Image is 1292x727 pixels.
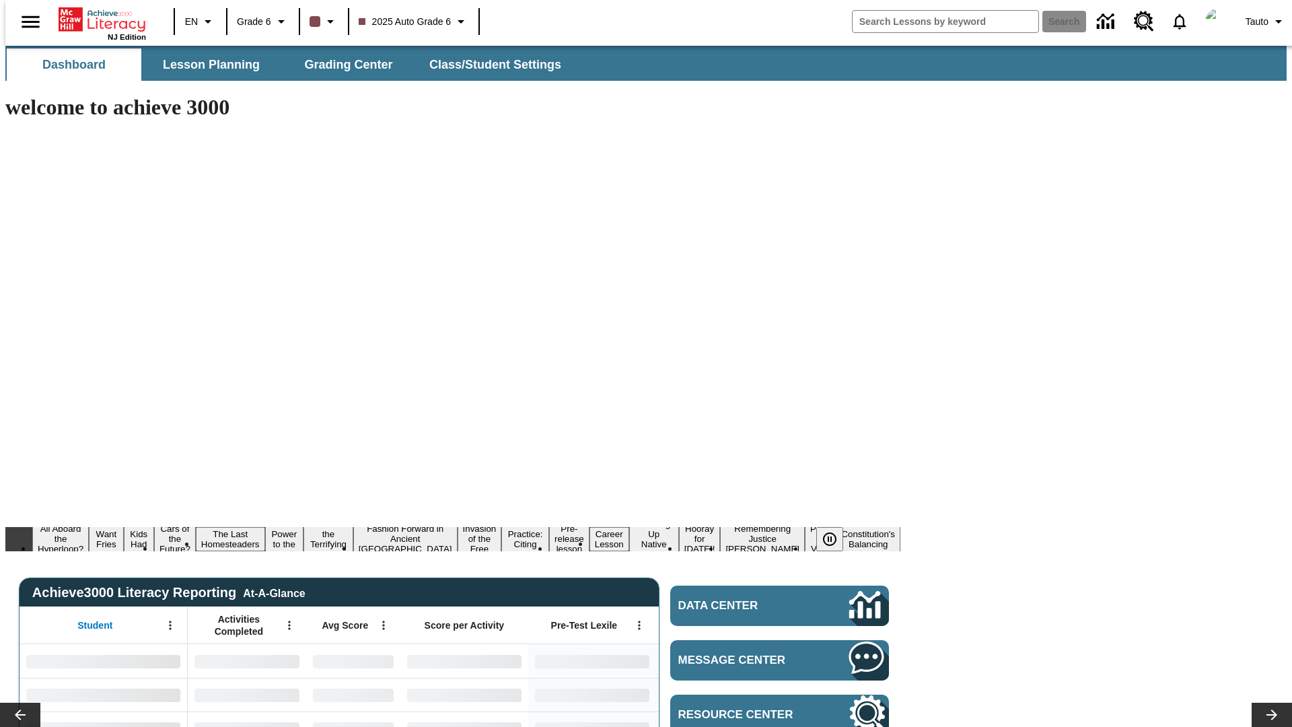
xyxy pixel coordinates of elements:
[188,644,306,678] div: No Data,
[816,527,857,551] div: Pause
[59,6,146,33] a: Home
[32,585,306,600] span: Achieve3000 Literacy Reporting
[11,2,50,42] button: Open side menu
[816,527,843,551] button: Pause
[629,517,679,561] button: Slide 13 Cooking Up Native Traditions
[306,678,400,712] div: No Data,
[5,48,573,81] div: SubNavbar
[629,615,649,635] button: Open Menu
[265,517,304,561] button: Slide 6 Solar Power to the People
[1089,3,1126,40] a: Data Center
[353,522,458,556] button: Slide 8 Fashion Forward in Ancient Rome
[720,522,805,556] button: Slide 15 Remembering Justice O'Connor
[1197,4,1240,39] button: Select a new avatar
[429,57,561,73] span: Class/Student Settings
[279,615,299,635] button: Open Menu
[419,48,572,81] button: Class/Student Settings
[303,517,353,561] button: Slide 7 Attack of the Terrifying Tomatoes
[185,15,198,29] span: EN
[458,512,502,566] button: Slide 9 The Invasion of the Free CD
[1252,703,1292,727] button: Lesson carousel, Next
[589,527,629,551] button: Slide 12 Career Lesson
[196,527,265,551] button: Slide 5 The Last Homesteaders
[231,9,295,34] button: Grade: Grade 6, Select a grade
[163,57,260,73] span: Lesson Planning
[836,517,900,561] button: Slide 17 The Constitution's Balancing Act
[425,619,505,631] span: Score per Activity
[89,507,123,572] button: Slide 2 Do You Want Fries With That?
[237,15,271,29] span: Grade 6
[304,57,392,73] span: Grading Center
[549,522,589,556] button: Slide 11 Pre-release lesson
[77,619,112,631] span: Student
[678,654,809,667] span: Message Center
[678,599,804,613] span: Data Center
[1205,8,1232,35] img: Avatar
[304,9,344,34] button: Class color is dark brown. Change class color
[322,619,368,631] span: Avg Score
[32,522,89,556] button: Slide 1 All Aboard the Hyperloop?
[1246,15,1268,29] span: Tauto
[306,644,400,678] div: No Data,
[1240,9,1292,34] button: Profile/Settings
[670,586,889,626] a: Data Center
[59,5,146,41] div: Home
[42,57,106,73] span: Dashboard
[194,613,283,637] span: Activities Completed
[188,678,306,712] div: No Data,
[670,640,889,681] a: Message Center
[359,15,452,29] span: 2025 Auto Grade 6
[373,615,394,635] button: Open Menu
[1162,4,1197,39] a: Notifications
[160,615,180,635] button: Open Menu
[124,507,154,572] button: Slide 3 Dirty Jobs Kids Had To Do
[144,48,279,81] button: Lesson Planning
[679,522,721,556] button: Slide 14 Hooray for Constitution Day!
[678,708,809,722] span: Resource Center
[281,48,416,81] button: Grading Center
[243,585,305,600] div: At-A-Glance
[7,48,141,81] button: Dashboard
[805,522,836,556] button: Slide 16 Point of View
[353,9,475,34] button: Class: 2025 Auto Grade 6, Select your class
[501,517,549,561] button: Slide 10 Mixed Practice: Citing Evidence
[179,9,222,34] button: Language: EN, Select a language
[551,619,618,631] span: Pre-Test Lexile
[5,95,900,120] h1: welcome to achieve 3000
[1126,3,1162,40] a: Resource Center, Will open in new tab
[154,522,196,556] button: Slide 4 Cars of the Future?
[5,46,1287,81] div: SubNavbar
[108,33,146,41] span: NJ Edition
[853,11,1038,32] input: search field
